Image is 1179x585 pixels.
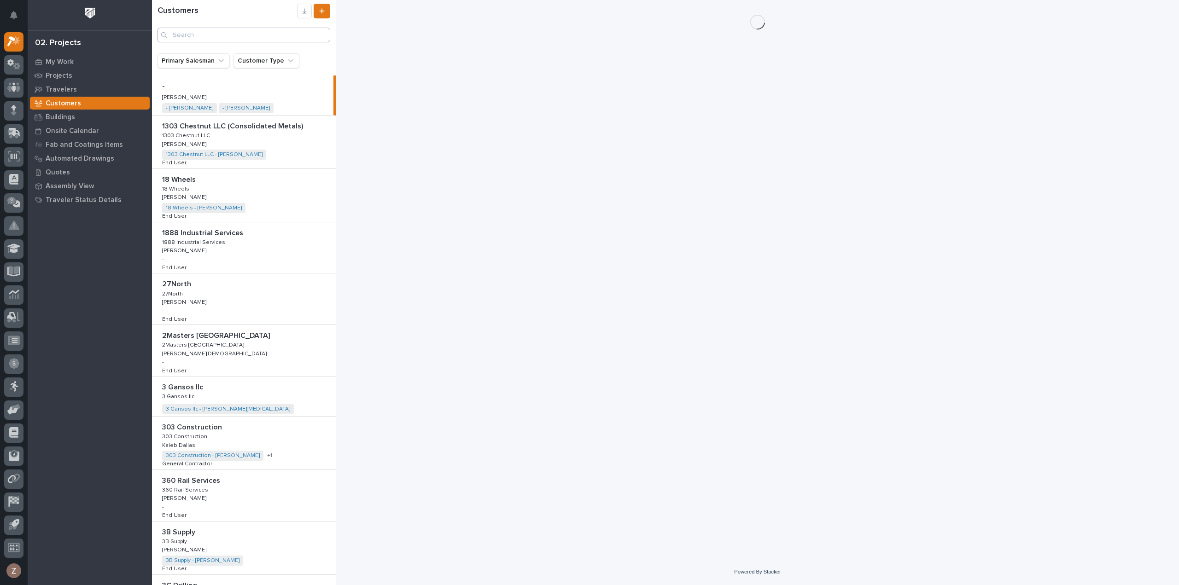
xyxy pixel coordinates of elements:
[162,192,208,201] p: [PERSON_NAME]
[152,273,336,325] a: 27North27North 27North27North [PERSON_NAME][PERSON_NAME] -End UserEnd User
[46,141,123,149] p: Fab and Coatings Items
[28,96,152,110] a: Customers
[46,113,75,122] p: Buildings
[166,205,242,211] a: 18 Wheels - [PERSON_NAME]
[35,38,81,48] div: 02. Projects
[162,432,209,440] p: 303 Construction
[162,459,214,467] p: General Contractor
[162,510,188,519] p: End User
[162,211,188,220] p: End User
[162,475,222,485] p: 360 Rail Services
[152,521,336,575] a: 3B Supply3B Supply 3B Supply3B Supply [PERSON_NAME][PERSON_NAME] 3B Supply - [PERSON_NAME] End Us...
[162,440,197,449] p: Kaleb Dallas
[28,165,152,179] a: Quotes
[46,196,122,204] p: Traveler Status Details
[162,139,208,148] p: [PERSON_NAME]
[166,151,263,158] a: 1303 Chestnut LLC - [PERSON_NAME]
[152,376,336,417] a: 3 Gansos llc3 Gansos llc 3 Gansos llc3 Gansos llc 3 Gansos llc - [PERSON_NAME][MEDICAL_DATA]
[152,325,336,376] a: 2Masters [GEOGRAPHIC_DATA]2Masters [GEOGRAPHIC_DATA] 2Masters [GEOGRAPHIC_DATA]2Masters [GEOGRAPH...
[46,58,74,66] p: My Work
[162,263,188,271] p: End User
[152,417,336,470] a: 303 Construction303 Construction 303 Construction303 Construction Kaleb DallasKaleb Dallas 303 Co...
[46,155,114,163] p: Automated Drawings
[162,120,305,131] p: 1303 Chestnut LLC (Consolidated Metals)
[28,110,152,124] a: Buildings
[166,557,239,564] a: 3B Supply - [PERSON_NAME]
[28,55,152,69] a: My Work
[162,537,189,545] p: 3B Supply
[4,561,23,580] button: users-avatar
[46,127,99,135] p: Onsite Calendar
[162,307,164,314] p: -
[162,526,197,537] p: 3B Supply
[162,93,208,101] p: [PERSON_NAME]
[152,222,336,274] a: 1888 Industrial Services1888 Industrial Services 1888 Industrial Services1888 Industrial Services...
[28,151,152,165] a: Automated Drawings
[152,116,336,169] a: 1303 Chestnut LLC (Consolidated Metals)1303 Chestnut LLC (Consolidated Metals) 1303 Chestnut LLC1...
[162,485,210,493] p: 360 Rail Services
[162,131,212,139] p: 1303 Chestnut LLC
[162,184,191,192] p: 18 Wheels
[82,5,99,22] img: Workspace Logo
[162,297,208,306] p: [PERSON_NAME]
[162,158,188,166] p: End User
[28,82,152,96] a: Travelers
[162,174,198,184] p: 18 Wheels
[162,314,188,323] p: End User
[4,6,23,25] button: Notifications
[28,69,152,82] a: Projects
[162,366,188,374] p: End User
[233,53,299,68] button: Customer Type
[162,421,224,432] p: 303 Construction
[162,564,188,572] p: End User
[46,99,81,108] p: Customers
[162,289,185,297] p: 27North
[162,246,208,254] p: [PERSON_NAME]
[28,124,152,138] a: Onsite Calendar
[158,6,297,16] h1: Customers
[162,330,272,340] p: 2Masters [GEOGRAPHIC_DATA]
[158,28,330,42] input: Search
[152,470,336,521] a: 360 Rail Services360 Rail Services 360 Rail Services360 Rail Services [PERSON_NAME][PERSON_NAME] ...
[162,278,193,289] p: 27North
[46,182,94,191] p: Assembly View
[162,340,246,348] p: 2Masters [GEOGRAPHIC_DATA]
[46,168,70,177] p: Quotes
[162,493,208,502] p: [PERSON_NAME]
[222,105,270,111] a: - [PERSON_NAME]
[28,179,152,193] a: Assembly View
[162,227,245,237] p: 1888 Industrial Services
[162,504,164,510] p: -
[166,452,260,459] a: 303 Construction - [PERSON_NAME]
[46,72,72,80] p: Projects
[162,237,227,246] p: 1888 Industrial Services
[162,381,205,392] p: 3 Gansos llc
[162,545,208,553] p: [PERSON_NAME]
[166,105,213,111] a: - [PERSON_NAME]
[162,392,196,400] p: 3 Gansos llc
[152,169,336,222] a: 18 Wheels18 Wheels 18 Wheels18 Wheels [PERSON_NAME][PERSON_NAME] 18 Wheels - [PERSON_NAME] End Us...
[28,193,152,207] a: Traveler Status Details
[162,256,164,263] p: -
[12,11,23,26] div: Notifications
[158,53,230,68] button: Primary Salesman
[162,349,268,357] p: [PERSON_NAME][DEMOGRAPHIC_DATA]
[267,453,272,458] span: + 1
[166,406,290,412] a: 3 Gansos llc - [PERSON_NAME][MEDICAL_DATA]
[28,138,152,151] a: Fab and Coatings Items
[162,359,164,365] p: -
[46,86,77,94] p: Travelers
[152,75,336,116] a: -- [PERSON_NAME][PERSON_NAME] - [PERSON_NAME] - [PERSON_NAME]
[162,80,167,91] p: -
[734,569,781,574] a: Powered By Stacker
